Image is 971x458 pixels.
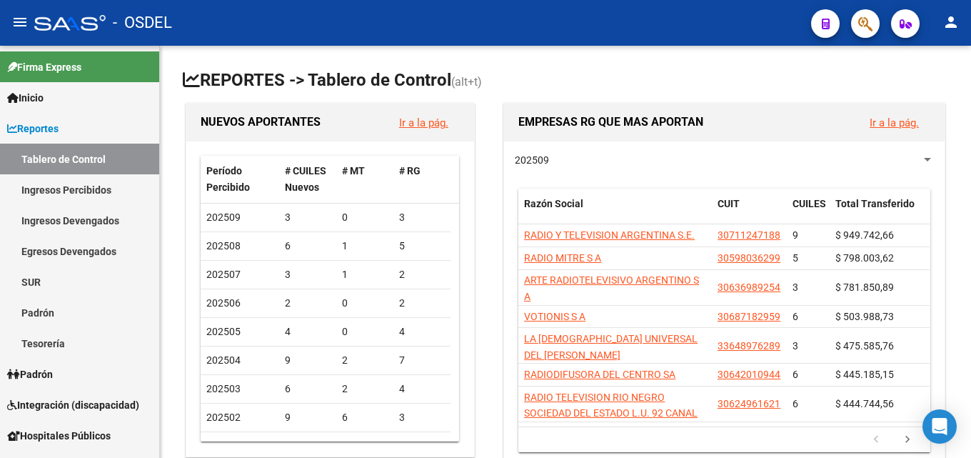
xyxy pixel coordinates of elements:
span: EMPRESAS RG QUE MAS APORTAN [518,115,703,129]
div: 1 [342,267,388,283]
span: RADIO MITRE S A [524,252,601,264]
span: Inicio [7,90,44,106]
div: 3 [399,409,445,426]
span: RADIO TELEVISION RIO NEGRO SOCIEDAD DEL ESTADO L.U. 92 CANAL 10 [524,392,698,436]
div: 20 [342,438,388,454]
h1: REPORTES -> Tablero de Control [183,69,948,94]
span: 30624961621 [718,398,780,409]
span: 30598036299 [718,252,780,264]
span: 3 [793,282,798,293]
span: 202504 [206,354,241,366]
span: 202507 [206,269,241,280]
span: 30687182959 [718,311,780,322]
div: 2 [399,295,445,312]
div: 6 [285,381,331,397]
div: 9 [285,352,331,369]
span: 9 [793,229,798,241]
span: 202503 [206,383,241,394]
span: (alt+t) [451,75,482,89]
mat-icon: person [942,14,960,31]
div: 4 [399,381,445,397]
div: 2 [342,381,388,397]
span: $ 475.585,76 [835,340,894,352]
span: $ 503.988,73 [835,311,894,322]
span: $ 444.744,56 [835,398,894,409]
span: LA [DEMOGRAPHIC_DATA] UNIVERSAL DEL [PERSON_NAME][DEMOGRAPHIC_DATA] [524,333,698,377]
span: 202501 [206,440,241,452]
span: RADIODIFUSORA DEL CENTRO SA [524,369,675,380]
span: Reportes [7,121,59,136]
div: 5 [399,238,445,254]
datatable-header-cell: Período Percibido [201,156,279,203]
button: Ir a la pág. [388,109,460,136]
a: go to next page [894,432,921,448]
datatable-header-cell: CUILES [787,189,830,236]
span: # MT [342,165,365,176]
div: 0 [342,295,388,312]
span: $ 798.003,62 [835,252,894,264]
span: 3 [793,340,798,352]
div: 3 [285,209,331,226]
span: ARTE RADIOTELEVISIVO ARGENTINO S A [524,274,699,302]
a: go to previous page [862,432,890,448]
div: 7 [399,352,445,369]
datatable-header-cell: # MT [336,156,393,203]
datatable-header-cell: # CUILES Nuevos [279,156,336,203]
span: RADIO Y TELEVISION ARGENTINA S.E. [524,229,695,241]
span: 202509 [515,154,549,166]
div: 0 [342,209,388,226]
span: 5 [793,252,798,264]
div: 4 [285,324,331,340]
button: Ir a la pág. [858,109,930,136]
span: 202506 [206,297,241,309]
span: CUILES [793,198,826,209]
span: Período Percibido [206,165,250,193]
datatable-header-cell: Total Transferido [830,189,930,236]
span: CUIT [718,198,740,209]
span: # CUILES Nuevos [285,165,326,193]
span: Integración (discapacidad) [7,397,139,413]
a: Ir a la pág. [399,116,448,129]
mat-icon: menu [11,14,29,31]
div: 9 [285,409,331,426]
span: Firma Express [7,59,81,75]
span: NUEVOS APORTANTES [201,115,321,129]
span: 30642010944 [718,369,780,380]
div: 22 [285,438,331,454]
span: 202505 [206,326,241,337]
datatable-header-cell: # RG [393,156,451,203]
span: 30711247188 [718,229,780,241]
div: 4 [399,324,445,340]
span: Total Transferido [835,198,915,209]
span: $ 445.185,15 [835,369,894,380]
span: $ 949.742,66 [835,229,894,241]
div: 2 [399,267,445,283]
span: 6 [793,398,798,409]
span: VOTIONIS S A [524,311,585,322]
div: 6 [285,238,331,254]
span: 30636989254 [718,282,780,293]
span: 202502 [206,412,241,423]
span: Hospitales Públicos [7,428,111,444]
a: Ir a la pág. [870,116,919,129]
span: Razón Social [524,198,583,209]
div: 3 [399,209,445,226]
datatable-header-cell: CUIT [712,189,787,236]
span: Padrón [7,367,53,382]
div: 2 [399,438,445,454]
span: 6 [793,369,798,380]
div: 2 [285,295,331,312]
div: 1 [342,238,388,254]
div: 3 [285,267,331,283]
div: Open Intercom Messenger [922,409,957,444]
span: 6 [793,311,798,322]
span: 33648976289 [718,340,780,352]
span: 202508 [206,240,241,252]
span: - OSDEL [113,7,172,39]
datatable-header-cell: Razón Social [518,189,712,236]
div: 0 [342,324,388,340]
span: 202509 [206,211,241,223]
div: 6 [342,409,388,426]
div: 2 [342,352,388,369]
span: $ 781.850,89 [835,282,894,293]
